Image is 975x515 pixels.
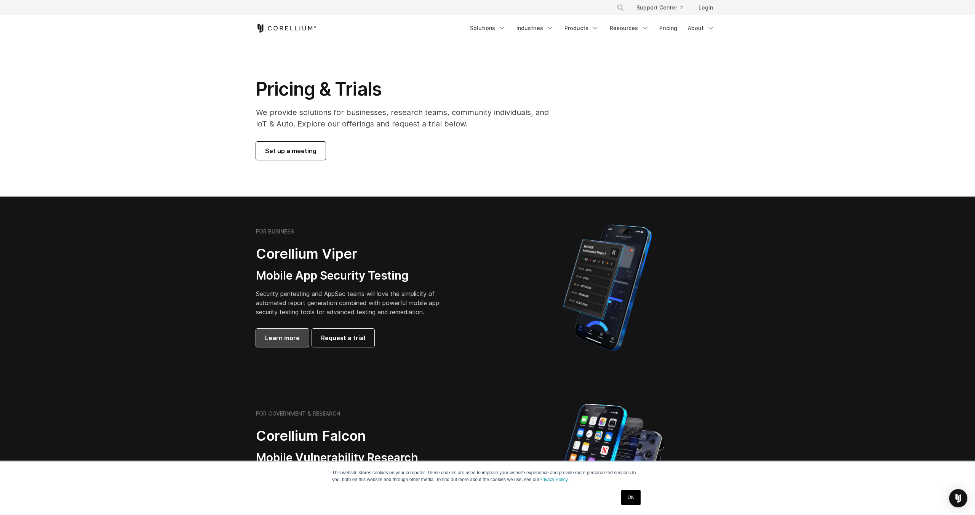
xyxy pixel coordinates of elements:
[256,410,340,417] h6: FOR GOVERNMENT & RESEARCH
[465,21,719,35] div: Navigation Menu
[256,78,559,101] h1: Pricing & Trials
[265,146,316,155] span: Set up a meeting
[607,1,719,14] div: Navigation Menu
[630,1,689,14] a: Support Center
[256,245,451,262] h2: Corellium Viper
[256,228,294,235] h6: FOR BUSINESS
[550,221,665,354] img: Corellium MATRIX automated report on iPhone showing app vulnerability test results across securit...
[949,489,967,507] div: Open Intercom Messenger
[605,21,653,35] a: Resources
[256,329,309,347] a: Learn more
[256,289,451,317] p: Security pentesting and AppSec teams will love the simplicity of automated report generation comb...
[256,427,469,445] h2: Corellium Falcon
[465,21,510,35] a: Solutions
[256,142,326,160] a: Set up a meeting
[692,1,719,14] a: Login
[655,21,682,35] a: Pricing
[256,24,316,33] a: Corellium Home
[512,21,558,35] a: Industries
[312,329,374,347] a: Request a trial
[256,451,469,465] h3: Mobile Vulnerability Research
[256,269,451,283] h3: Mobile App Security Testing
[332,469,643,483] p: This website stores cookies on your computer. These cookies are used to improve your website expe...
[560,21,604,35] a: Products
[614,1,627,14] button: Search
[265,333,300,342] span: Learn more
[321,333,365,342] span: Request a trial
[256,107,559,130] p: We provide solutions for businesses, research teams, community individuals, and IoT & Auto. Explo...
[683,21,719,35] a: About
[621,490,641,505] a: OK
[539,477,569,482] a: Privacy Policy.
